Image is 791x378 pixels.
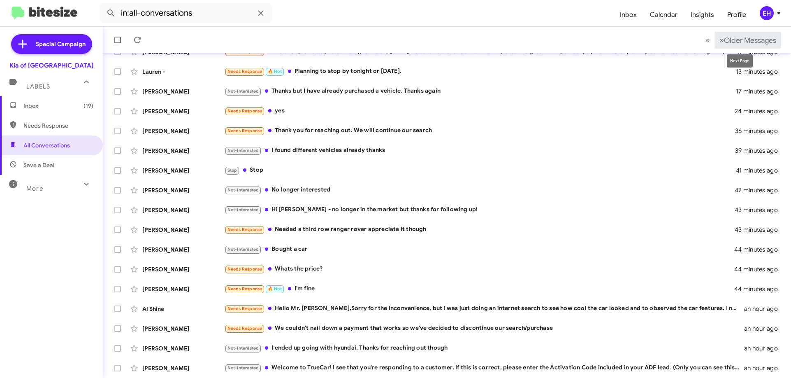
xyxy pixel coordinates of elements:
span: Needs Response [227,326,262,331]
span: More [26,185,43,192]
div: yes [225,106,735,116]
span: Save a Deal [23,161,54,169]
span: Not-Interested [227,89,259,94]
span: 🔥 Hot [268,69,282,74]
span: Needs Response [227,108,262,114]
span: Needs Response [227,227,262,232]
div: [PERSON_NAME] [142,324,225,333]
span: 🔥 Hot [268,286,282,292]
span: All Conversations [23,141,70,149]
div: 39 minutes ago [735,147,784,155]
div: 13 minutes ago [736,68,784,76]
div: 41 minutes ago [736,166,784,175]
div: [PERSON_NAME] [142,344,225,352]
div: 36 minutes ago [735,127,784,135]
div: I found different vehicles already thanks [225,146,735,155]
div: [PERSON_NAME] [142,186,225,194]
div: Next Page [727,54,753,68]
div: [PERSON_NAME] [142,206,225,214]
a: Insights [684,3,721,27]
a: Calendar [643,3,684,27]
span: Not-Interested [227,148,259,153]
div: 24 minutes ago [735,107,784,115]
a: Inbox [613,3,643,27]
span: » [719,35,724,45]
span: Needs Response [227,69,262,74]
div: [PERSON_NAME] [142,107,225,115]
div: We couldn't nail down a payment that works so we've decided to discontinue our search/purchase [225,324,744,333]
span: Needs Response [227,286,262,292]
div: Planning to stop by tonight or [DATE]. [225,67,736,76]
span: Needs Response [227,306,262,311]
span: Not-Interested [227,345,259,351]
div: an hour ago [744,344,784,352]
span: Needs Response [227,128,262,133]
div: [PERSON_NAME] [142,166,225,175]
div: 44 minutes ago [735,245,784,254]
div: 44 minutes ago [735,265,784,273]
span: Inbox [23,102,93,110]
a: Profile [721,3,753,27]
button: Next [714,32,781,49]
div: an hour ago [744,324,784,333]
div: Hi [PERSON_NAME] - no longer in the market but thanks for following up! [225,205,735,215]
div: No longer interested [225,185,735,195]
span: « [705,35,710,45]
span: Stop [227,168,237,173]
div: Thank you for reaching out. We will continue our search [225,126,735,135]
div: Whats the price? [225,264,735,274]
span: Older Messages [724,36,776,45]
div: [PERSON_NAME] [142,245,225,254]
div: [PERSON_NAME] [142,285,225,293]
div: Needed a third row ranger rover appreciate it though [225,225,735,234]
div: 43 minutes ago [735,226,784,234]
div: Bought a car [225,245,735,254]
span: (19) [84,102,93,110]
div: [PERSON_NAME] [142,265,225,273]
div: Lauren - [142,68,225,76]
div: [PERSON_NAME] [142,364,225,372]
nav: Page navigation example [701,32,781,49]
input: Search [100,3,272,23]
a: Special Campaign [11,34,92,54]
div: Welcome to TrueCar! I see that you're responding to a customer. If this is correct, please enter ... [225,363,744,373]
button: EH [753,6,782,20]
span: Not-Interested [227,187,259,193]
div: [PERSON_NAME] [142,87,225,96]
div: EH [760,6,774,20]
div: an hour ago [744,364,784,372]
div: [PERSON_NAME] [142,226,225,234]
span: Needs Response [227,266,262,272]
div: Stop [225,166,736,175]
span: Not-Interested [227,247,259,252]
div: 17 minutes ago [736,87,784,96]
div: [PERSON_NAME] [142,147,225,155]
div: Al Shine [142,305,225,313]
div: 43 minutes ago [735,206,784,214]
div: [PERSON_NAME] [142,127,225,135]
div: Kia of [GEOGRAPHIC_DATA] [9,61,93,70]
div: I ended up going with hyundai. Thanks for reaching out though [225,343,744,353]
span: Not-Interested [227,207,259,212]
span: Not-Interested [227,365,259,371]
button: Previous [701,32,715,49]
span: Labels [26,83,50,90]
div: I'm fine [225,284,735,294]
div: an hour ago [744,305,784,313]
div: 42 minutes ago [735,186,784,194]
div: 44 minutes ago [735,285,784,293]
div: Thanks but I have already purchased a vehicle. Thanks again [225,86,736,96]
div: Hello Mr. [PERSON_NAME],Sorry for the inconvenience, but I was just doing an internet search to s... [225,304,744,313]
span: Special Campaign [36,40,86,48]
span: Needs Response [23,121,93,130]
